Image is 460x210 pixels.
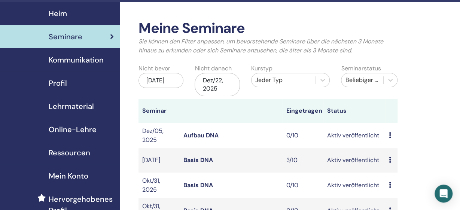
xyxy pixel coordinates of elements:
[183,181,213,189] a: Basis DNA
[282,123,323,148] td: 0/10
[323,148,385,173] td: Aktiv veröffentlicht
[282,148,323,173] td: 3/10
[49,8,67,19] span: Heim
[435,185,453,203] div: Open Intercom Messenger
[49,124,97,135] span: Online-Lehre
[138,99,180,123] th: Seminar
[138,173,180,198] td: Okt/31, 2025
[251,64,272,73] label: Kurstyp
[49,170,88,182] span: Mein Konto
[183,156,213,164] a: Basis DNA
[138,20,397,37] h2: Meine Seminare
[138,64,170,73] label: Nicht bevor
[195,73,240,96] div: Dez/22, 2025
[323,99,385,123] th: Status
[183,131,219,139] a: Aufbau DNA
[49,54,104,66] span: Kommunikation
[282,99,323,123] th: Eingetragen
[138,148,180,173] td: [DATE]
[345,76,379,85] div: Beliebiger Status
[49,101,94,112] span: Lehrmaterial
[195,64,231,73] label: Nicht danach
[138,73,183,88] div: [DATE]
[138,123,180,148] td: Dez/05, 2025
[341,64,381,73] label: Seminarstatus
[49,77,67,89] span: Profil
[282,173,323,198] td: 0/10
[323,173,385,198] td: Aktiv veröffentlicht
[49,31,82,42] span: Seminare
[49,147,90,158] span: Ressourcen
[255,76,312,85] div: Jeder Typ
[138,37,397,55] p: Sie können den Filter anpassen, um bevorstehende Seminare über die nächsten 3 Monate hinaus zu er...
[323,123,385,148] td: Aktiv veröffentlicht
